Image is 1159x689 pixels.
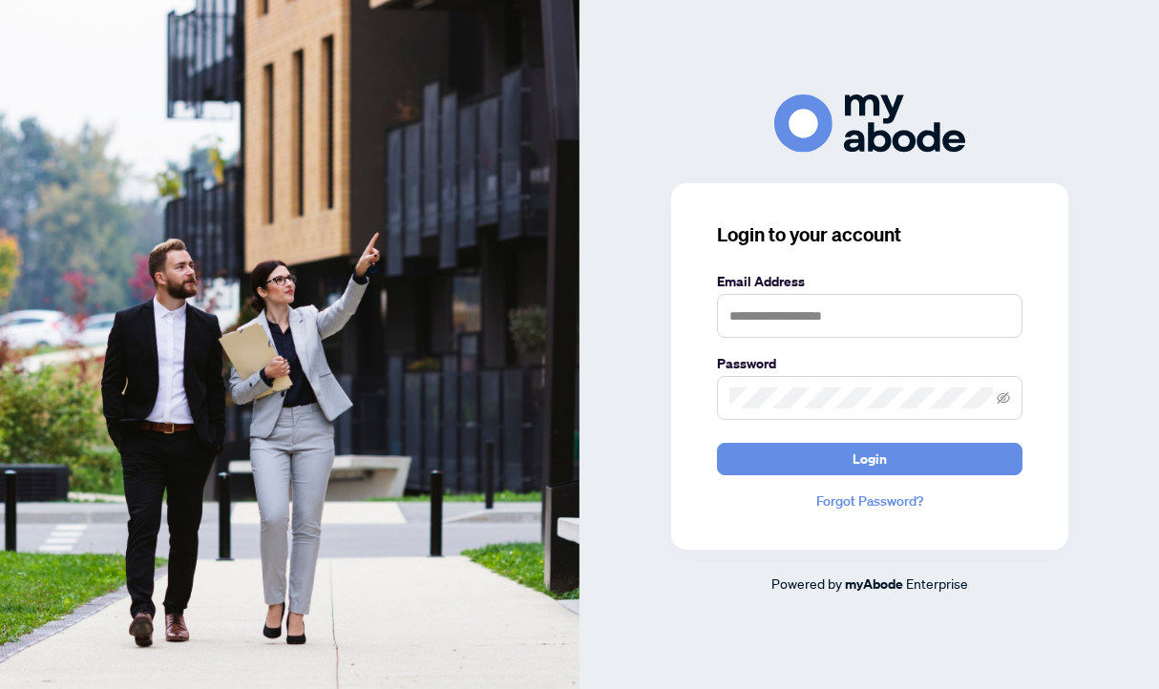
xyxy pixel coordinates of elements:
a: myAbode [845,574,903,595]
span: Enterprise [906,574,968,592]
label: Password [717,353,1022,374]
button: Login [717,443,1022,475]
a: Forgot Password? [717,491,1022,512]
img: ma-logo [774,94,965,153]
span: Powered by [771,574,842,592]
span: eye-invisible [997,391,1010,405]
label: Email Address [717,271,1022,292]
h3: Login to your account [717,221,1022,248]
span: Login [853,444,887,474]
